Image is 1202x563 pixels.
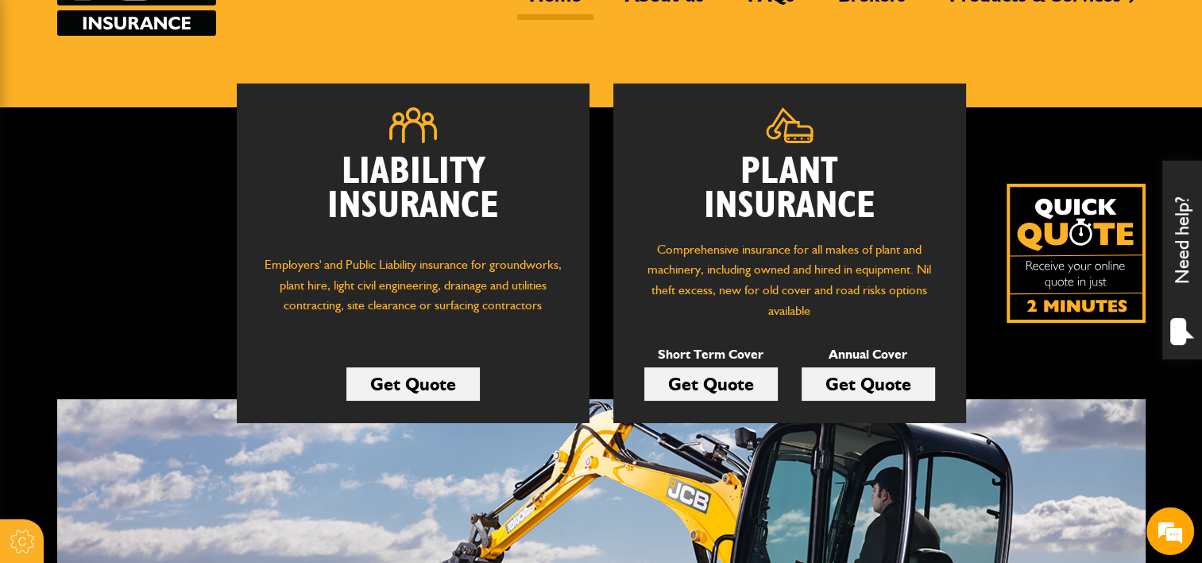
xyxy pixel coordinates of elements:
[1162,161,1202,359] div: Need help?
[21,147,290,182] input: Enter your last name
[261,8,299,46] div: Minimize live chat window
[216,441,288,463] em: Start Chat
[21,288,290,428] textarea: Type your message and hit 'Enter'
[637,155,942,223] h2: Plant Insurance
[1007,184,1146,323] img: Quick Quote
[21,241,290,276] input: Enter your phone number
[802,344,935,365] p: Annual Cover
[261,155,566,239] h2: Liability Insurance
[21,194,290,229] input: Enter your email address
[637,239,942,320] p: Comprehensive insurance for all makes of plant and machinery, including owned and hired in equipm...
[644,344,778,365] p: Short Term Cover
[802,367,935,401] a: Get Quote
[27,88,67,111] img: d_20077148190_company_1631870298795_20077148190
[1007,184,1146,323] a: Get your insurance quote isn just 2-minutes
[83,89,267,110] div: Chat with us now
[261,254,566,331] p: Employers' and Public Liability insurance for groundworks, plant hire, light civil engineering, d...
[346,367,480,401] a: Get Quote
[644,367,778,401] a: Get Quote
